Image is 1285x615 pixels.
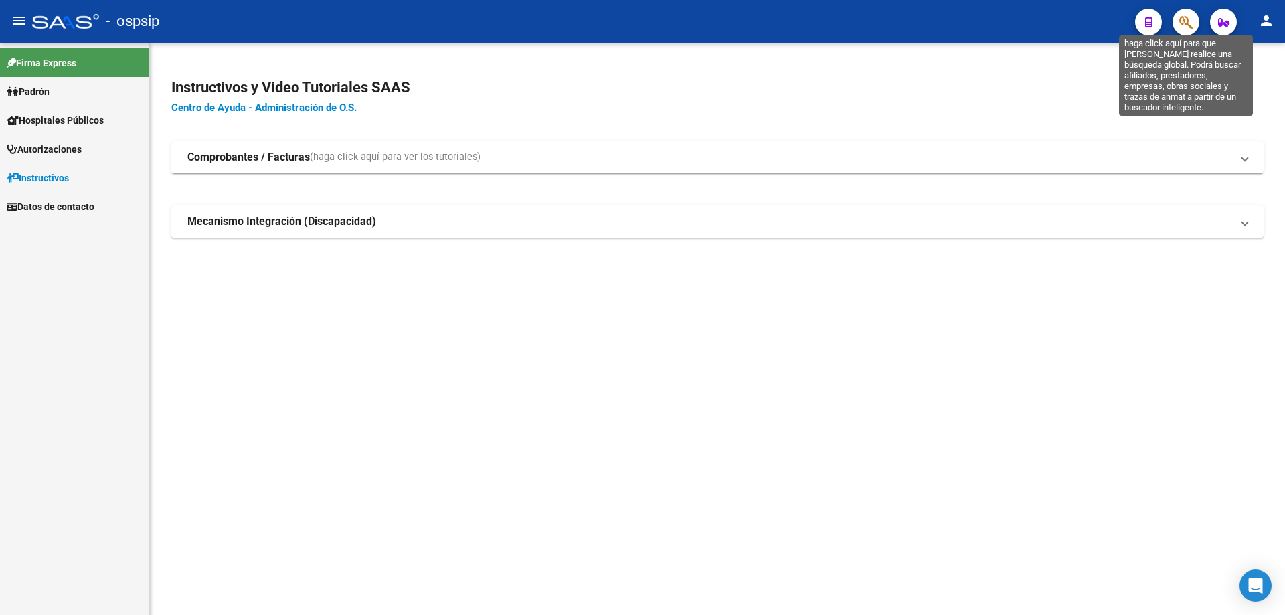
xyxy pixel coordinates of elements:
mat-expansion-panel-header: Mecanismo Integración (Discapacidad) [171,205,1264,238]
h2: Instructivos y Video Tutoriales SAAS [171,75,1264,100]
mat-expansion-panel-header: Comprobantes / Facturas(haga click aquí para ver los tutoriales) [171,141,1264,173]
span: Hospitales Públicos [7,113,104,128]
strong: Comprobantes / Facturas [187,150,310,165]
strong: Mecanismo Integración (Discapacidad) [187,214,376,229]
span: Datos de contacto [7,199,94,214]
a: Centro de Ayuda - Administración de O.S. [171,102,357,114]
div: Open Intercom Messenger [1239,569,1272,602]
span: Padrón [7,84,50,99]
span: (haga click aquí para ver los tutoriales) [310,150,481,165]
mat-icon: person [1258,13,1274,29]
span: - ospsip [106,7,159,36]
span: Firma Express [7,56,76,70]
mat-icon: menu [11,13,27,29]
span: Autorizaciones [7,142,82,157]
span: Instructivos [7,171,69,185]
